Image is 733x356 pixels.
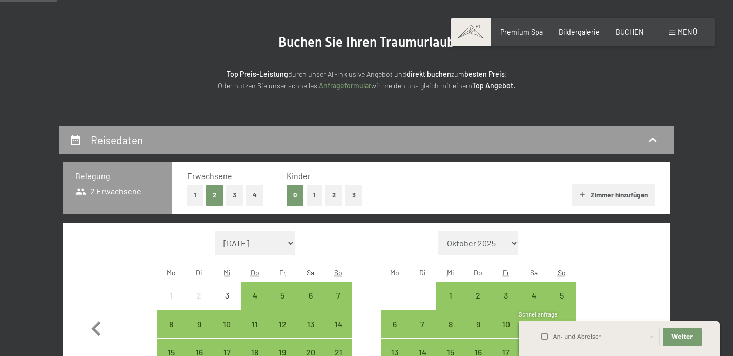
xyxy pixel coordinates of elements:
[279,268,286,277] abbr: Freitag
[519,311,557,318] span: Schnellanfrage
[464,70,505,78] strong: besten Preis
[287,171,311,181] span: Kinder
[158,291,184,317] div: 1
[678,28,697,36] span: Menü
[437,291,463,317] div: 1
[465,320,491,346] div: 9
[382,320,408,346] div: 6
[381,310,409,338] div: Anreise möglich
[325,291,351,317] div: 7
[334,268,342,277] abbr: Sonntag
[241,282,269,309] div: Thu Sep 04 2025
[214,320,240,346] div: 10
[270,291,295,317] div: 5
[503,268,510,277] abbr: Freitag
[185,282,213,309] div: Tue Sep 02 2025
[269,282,296,309] div: Anreise möglich
[381,310,409,338] div: Mon Oct 06 2025
[287,185,303,206] button: 0
[186,291,212,317] div: 2
[167,268,176,277] abbr: Montag
[158,320,184,346] div: 8
[246,185,263,206] button: 4
[559,28,600,36] a: Bildergalerie
[242,291,268,317] div: 4
[447,268,454,277] abbr: Mittwoch
[436,310,464,338] div: Wed Oct 08 2025
[186,320,212,346] div: 9
[437,320,463,346] div: 8
[269,310,296,338] div: Anreise möglich
[157,310,185,338] div: Anreise möglich
[345,185,362,206] button: 3
[390,268,399,277] abbr: Montag
[406,70,451,78] strong: direkt buchen
[493,291,519,317] div: 3
[241,282,269,309] div: Anreise möglich
[91,133,143,146] h2: Reisedaten
[206,185,223,206] button: 2
[185,310,213,338] div: Tue Sep 09 2025
[500,28,543,36] a: Premium Spa
[558,268,566,277] abbr: Sonntag
[270,320,295,346] div: 12
[474,268,482,277] abbr: Donnerstag
[319,81,371,90] a: Anfrageformular
[419,268,426,277] abbr: Dienstag
[196,268,202,277] abbr: Dienstag
[324,282,352,309] div: Anreise möglich
[213,310,241,338] div: Wed Sep 10 2025
[464,310,492,338] div: Anreise möglich
[325,185,342,206] button: 2
[520,282,547,309] div: Sat Oct 04 2025
[298,320,323,346] div: 13
[307,185,322,206] button: 1
[227,70,288,78] strong: Top Preis-Leistung
[492,282,520,309] div: Fri Oct 03 2025
[671,333,693,341] span: Weiter
[185,310,213,338] div: Anreise möglich
[616,28,644,36] a: BUCHEN
[324,282,352,309] div: Sun Sep 07 2025
[492,310,520,338] div: Fri Oct 10 2025
[242,320,268,346] div: 11
[464,310,492,338] div: Thu Oct 09 2025
[324,310,352,338] div: Anreise möglich
[187,171,232,181] span: Erwachsene
[464,282,492,309] div: Thu Oct 02 2025
[436,310,464,338] div: Anreise möglich
[297,282,324,309] div: Anreise möglich
[436,282,464,309] div: Anreise möglich
[241,310,269,338] div: Thu Sep 11 2025
[187,185,203,206] button: 1
[324,310,352,338] div: Sun Sep 14 2025
[325,320,351,346] div: 14
[492,282,520,309] div: Anreise möglich
[492,310,520,338] div: Anreise möglich
[269,282,296,309] div: Fri Sep 05 2025
[297,310,324,338] div: Anreise möglich
[157,282,185,309] div: Anreise nicht möglich
[157,282,185,309] div: Mon Sep 01 2025
[241,310,269,338] div: Anreise möglich
[436,282,464,309] div: Wed Oct 01 2025
[409,310,436,338] div: Tue Oct 07 2025
[75,170,160,182] h3: Belegung
[157,310,185,338] div: Mon Sep 08 2025
[520,282,547,309] div: Anreise möglich
[472,81,515,90] strong: Top Angebot.
[307,268,314,277] abbr: Samstag
[548,282,576,309] div: Sun Oct 05 2025
[298,291,323,317] div: 6
[493,320,519,346] div: 10
[223,268,231,277] abbr: Mittwoch
[213,310,241,338] div: Anreise möglich
[141,69,592,92] p: durch unser All-inklusive Angebot und zum ! Oder nutzen Sie unser schnelles wir melden uns gleich...
[409,310,436,338] div: Anreise möglich
[226,185,243,206] button: 3
[213,282,241,309] div: Anreise nicht möglich
[572,184,655,206] button: Zimmer hinzufügen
